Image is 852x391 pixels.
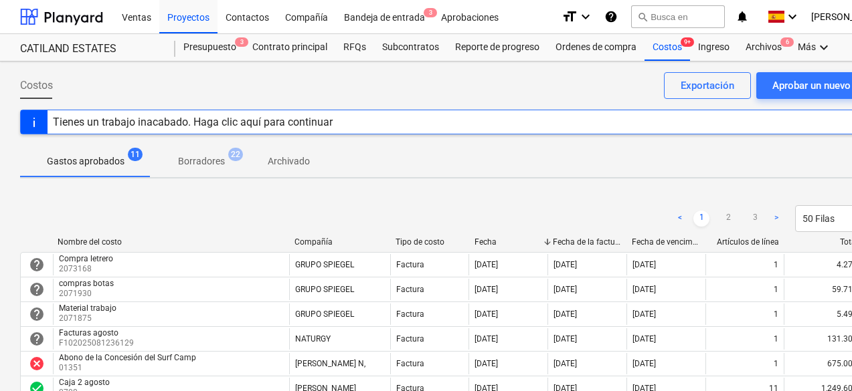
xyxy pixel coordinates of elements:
div: La factura está esperando una aprobación. [29,306,45,322]
div: 1 [774,359,778,368]
div: Factura [396,309,424,319]
span: cancel [29,356,45,372]
div: [DATE] [632,334,656,344]
i: keyboard_arrow_down [816,39,832,55]
a: Previous page [672,211,688,227]
button: Busca en [631,5,725,28]
div: 1 [774,309,778,319]
a: Page 3 [747,211,763,227]
div: GRUPO SPIEGEL [295,260,354,269]
span: Costos [20,78,53,94]
a: Reporte de progreso [447,34,547,61]
div: [DATE] [553,285,577,294]
p: 2071930 [59,288,116,299]
p: 01351 [59,362,199,374]
div: Nombre del costo [58,237,284,247]
div: [DATE] [475,285,498,294]
a: Ingreso [690,34,738,61]
i: notifications [736,9,749,25]
p: Archivado [268,154,310,168]
div: [DATE] [475,260,498,269]
a: Presupuesto3 [175,34,244,61]
div: [DATE] [632,260,656,269]
a: Archivos6 [738,34,790,61]
div: Factura [396,285,424,294]
div: Más [790,34,840,61]
p: F102025081236129 [59,338,134,349]
div: La factura está esperando una aprobación. [29,331,45,347]
div: [DATE] [632,309,656,319]
span: 9+ [681,37,694,47]
div: Archivos [738,34,790,61]
div: La factura está esperando una aprobación. [29,257,45,273]
span: help [29,281,45,297]
div: Compañía [294,237,385,247]
div: GRUPO SPIEGEL [295,285,354,294]
i: format_size [562,9,578,25]
div: 1 [774,285,778,294]
div: [PERSON_NAME] N, [295,359,365,368]
div: Caja 2 agosto [59,378,110,387]
div: 1 [774,334,778,344]
span: 22 [228,148,243,161]
a: Page 1 is your current page [693,211,709,227]
span: search [637,11,648,22]
div: Tienes un trabajo inacabado. Haga clic aquí para continuar [53,116,333,128]
div: 1 [774,260,778,269]
span: help [29,331,45,347]
p: Gastos aprobados [47,154,124,168]
div: CATILAND ESTATES [20,42,159,56]
i: keyboard_arrow_down [578,9,594,25]
div: [DATE] [553,260,577,269]
span: help [29,257,45,273]
i: keyboard_arrow_down [784,9,800,25]
div: Fecha de vencimiento [632,237,700,247]
div: Factura [396,334,424,344]
div: compras botas [59,279,114,288]
div: Presupuesto [175,34,244,61]
div: [DATE] [553,359,577,368]
div: [DATE] [553,334,577,344]
div: Facturas agosto [59,328,131,338]
a: Page 2 [720,211,736,227]
p: Borradores [178,154,225,168]
div: Artículos de línea [711,237,779,247]
button: Exportación [664,72,751,99]
div: La factura fue rechazada [29,356,45,372]
div: [DATE] [632,285,656,294]
a: Next page [768,211,784,227]
p: 2073168 [59,263,116,275]
span: help [29,306,45,322]
a: RFQs [335,34,374,61]
a: Contrato principal [244,34,335,61]
div: [DATE] [475,309,498,319]
div: NATURGY [295,334,331,344]
div: Tipo de costo [396,237,464,247]
div: GRUPO SPIEGEL [295,309,354,319]
div: Exportación [681,77,734,94]
div: Costos [645,34,690,61]
div: [DATE] [632,359,656,368]
div: Fecha [475,237,543,247]
a: Costos9+ [645,34,690,61]
div: Abono de la Concesión del Surf Camp [59,353,196,362]
span: 6 [780,37,794,47]
div: Material trabajo [59,303,116,313]
div: La factura está esperando una aprobación. [29,281,45,297]
div: Factura [396,260,424,269]
div: Factura [396,359,424,368]
a: Subcontratos [374,34,447,61]
div: [DATE] [475,359,498,368]
div: Fecha de la factura [553,237,621,247]
div: [DATE] [553,309,577,319]
span: 3 [424,8,437,17]
p: 2071875 [59,313,119,324]
div: Compra letrero [59,254,113,263]
a: Ordenes de compra [547,34,645,61]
